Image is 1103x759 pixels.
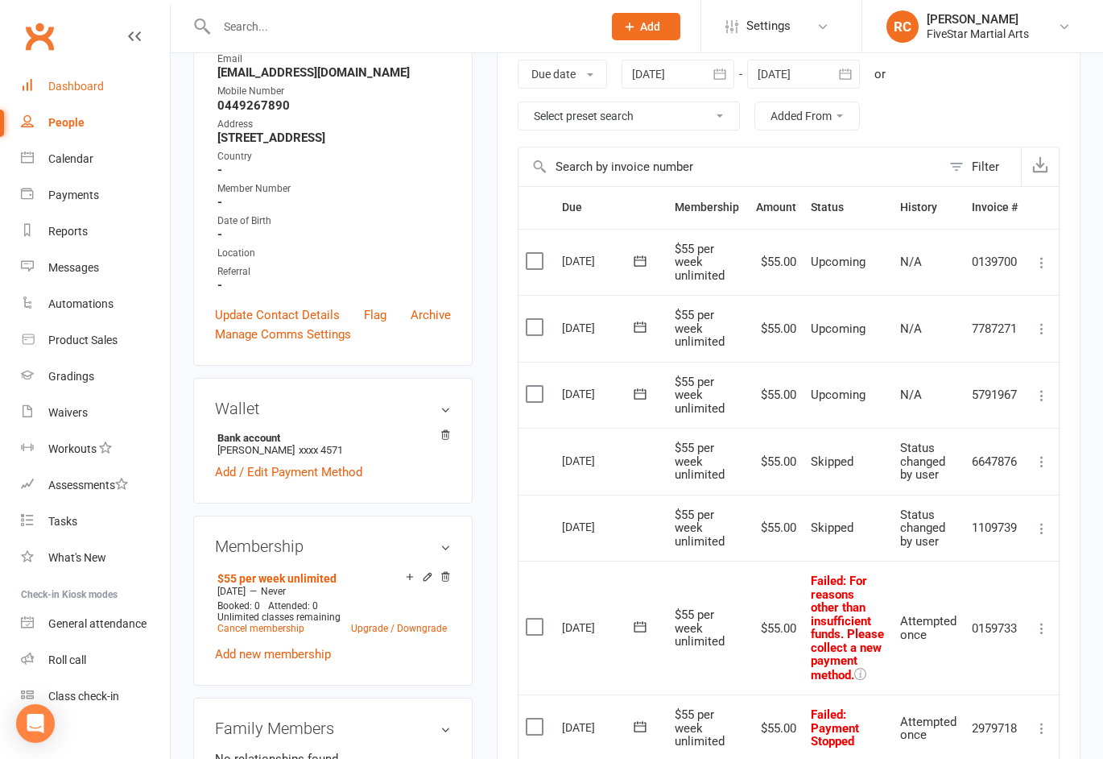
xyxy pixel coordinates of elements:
[16,704,55,743] div: Open Intercom Messenger
[48,152,93,165] div: Calendar
[811,321,865,336] span: Upcoming
[555,187,667,228] th: Due
[562,448,636,473] div: [DATE]
[21,322,170,359] a: Product Sales
[21,504,170,540] a: Tasks
[48,515,77,528] div: Tasks
[268,600,318,612] span: Attended: 0
[749,229,803,296] td: $55.00
[893,187,965,228] th: History
[21,177,170,214] a: Payments
[21,286,170,322] a: Automations
[21,250,170,286] a: Messages
[299,444,343,456] span: xxxx 4571
[927,12,1029,27] div: [PERSON_NAME]
[217,98,451,113] strong: 0449267890
[21,68,170,105] a: Dashboard
[811,574,884,682] span: Failed
[886,10,919,43] div: RC
[48,551,106,564] div: What's New
[803,187,893,228] th: Status
[217,84,451,99] div: Mobile Number
[212,15,591,38] input: Search...
[215,305,340,325] a: Update Contact Details
[562,715,636,740] div: [DATE]
[217,52,451,67] div: Email
[21,214,170,250] a: Reports
[217,264,451,280] div: Referral
[965,187,1025,228] th: Invoice #
[215,647,331,662] a: Add new membership
[21,141,170,177] a: Calendar
[351,623,447,634] a: Upgrade / Downgrade
[215,462,362,482] a: Add / Edit Payment Method
[965,495,1025,562] td: 1109739
[48,80,104,93] div: Dashboard
[900,321,922,336] span: N/A
[972,157,999,176] div: Filter
[965,362,1025,429] td: 5791967
[21,105,170,141] a: People
[217,612,341,623] span: Unlimited classes remaining
[811,707,859,749] span: : Payment Stopped
[217,195,451,209] strong: -
[215,429,451,458] li: [PERSON_NAME]
[217,65,451,80] strong: [EMAIL_ADDRESS][DOMAIN_NAME]
[215,325,351,344] a: Manage Comms Settings
[562,381,636,406] div: [DATE]
[900,715,956,743] span: Attempted once
[675,308,725,349] span: $55 per week unlimited
[811,521,853,535] span: Skipped
[749,561,803,695] td: $55.00
[749,295,803,362] td: $55.00
[675,707,725,749] span: $55 per week unlimited
[215,537,451,555] h3: Membership
[261,586,286,597] span: Never
[675,508,725,549] span: $55 per week unlimited
[21,395,170,431] a: Waivers
[749,187,803,228] th: Amount
[215,720,451,737] h3: Family Members
[217,214,451,229] div: Date of Birth
[217,117,451,132] div: Address
[811,388,865,402] span: Upcoming
[213,585,451,598] div: —
[675,441,725,482] span: $55 per week unlimited
[217,623,304,634] a: Cancel membership
[48,479,128,491] div: Assessments
[965,428,1025,495] td: 6647876
[48,225,88,238] div: Reports
[900,508,945,549] span: Status changed by user
[749,495,803,562] td: $55.00
[965,229,1025,296] td: 0139700
[217,600,260,612] span: Booked: 0
[965,295,1025,362] td: 7787271
[48,261,99,274] div: Messages
[21,540,170,576] a: What's New
[217,572,337,585] a: $55 per week unlimited
[48,370,94,383] div: Gradings
[48,334,118,346] div: Product Sales
[811,707,859,749] span: Failed
[749,362,803,429] td: $55.00
[21,359,170,395] a: Gradings
[48,690,119,703] div: Class check-in
[746,8,791,44] span: Settings
[518,147,941,186] input: Search by invoice number
[48,189,99,201] div: Payments
[21,606,170,642] a: General attendance kiosk mode
[811,454,853,469] span: Skipped
[518,60,607,89] button: Due date
[941,147,1021,186] button: Filter
[754,102,860,131] button: Added From
[217,246,451,261] div: Location
[900,388,922,402] span: N/A
[217,163,451,177] strong: -
[562,514,636,539] div: [DATE]
[965,561,1025,695] td: 0159733
[562,315,636,340] div: [DATE]
[927,27,1029,41] div: FiveStar Martial Arts
[21,642,170,678] a: Roll call
[675,375,725,416] span: $55 per week unlimited
[217,227,451,242] strong: -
